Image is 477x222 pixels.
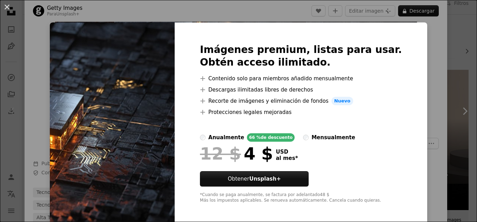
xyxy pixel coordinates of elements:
[200,135,206,140] input: anualmente66 %de descuento
[247,133,295,142] div: 66 % de descuento
[200,43,402,69] h2: Imágenes premium, listas para usar. Obtén acceso ilimitado.
[200,97,402,105] li: Recorte de imágenes y eliminación de fondos
[311,133,355,142] div: mensualmente
[200,86,402,94] li: Descargas ilimitadas libres de derechos
[200,192,402,203] div: *Cuando se paga anualmente, se factura por adelantado 48 $ Más los impuestos aplicables. Se renue...
[249,176,281,182] strong: Unsplash+
[200,108,402,116] li: Protecciones legales mejoradas
[276,149,298,155] span: USD
[200,74,402,83] li: Contenido solo para miembros añadido mensualmente
[303,135,309,140] input: mensualmente
[200,144,241,163] span: 12 $
[200,171,309,187] button: ObtenerUnsplash+
[276,155,298,161] span: al mes *
[331,97,353,105] span: Nuevo
[208,133,244,142] div: anualmente
[200,144,273,163] div: 4 $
